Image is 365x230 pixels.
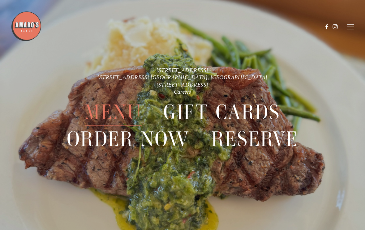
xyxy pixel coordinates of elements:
[85,99,141,126] a: Menu
[11,11,42,42] img: Amaro's Table
[97,74,268,81] a: [STREET_ADDRESS] [GEOGRAPHIC_DATA], [GEOGRAPHIC_DATA]
[67,126,189,152] a: Order Now
[211,126,298,152] span: Reserve
[163,99,280,126] a: Gift Cards
[157,67,208,73] a: [STREET_ADDRESS]
[67,126,189,152] span: Order Now
[157,81,208,88] a: [STREET_ADDRESS]
[174,89,191,95] a: Careers
[211,126,298,152] a: Reserve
